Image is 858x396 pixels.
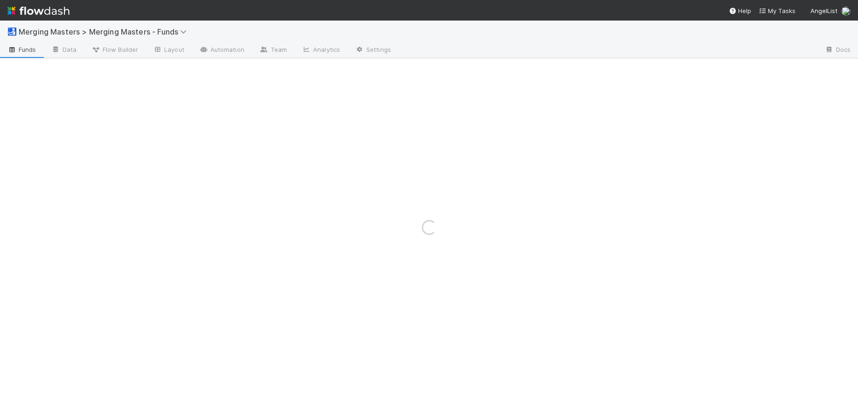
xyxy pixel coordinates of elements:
[810,7,837,14] span: AngelList
[91,45,138,54] span: Flow Builder
[7,3,70,19] img: logo-inverted-e16ddd16eac7371096b0.svg
[252,43,294,58] a: Team
[7,45,36,54] span: Funds
[294,43,348,58] a: Analytics
[44,43,84,58] a: Data
[7,28,17,35] span: 🛃
[84,43,146,58] a: Flow Builder
[759,7,795,14] span: My Tasks
[759,6,795,15] a: My Tasks
[348,43,398,58] a: Settings
[729,6,751,15] div: Help
[817,43,858,58] a: Docs
[841,7,851,16] img: avatar_1d14498f-6309-4f08-8780-588779e5ce37.png
[192,43,252,58] a: Automation
[146,43,192,58] a: Layout
[19,27,191,36] span: Merging Masters > Merging Masters - Funds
